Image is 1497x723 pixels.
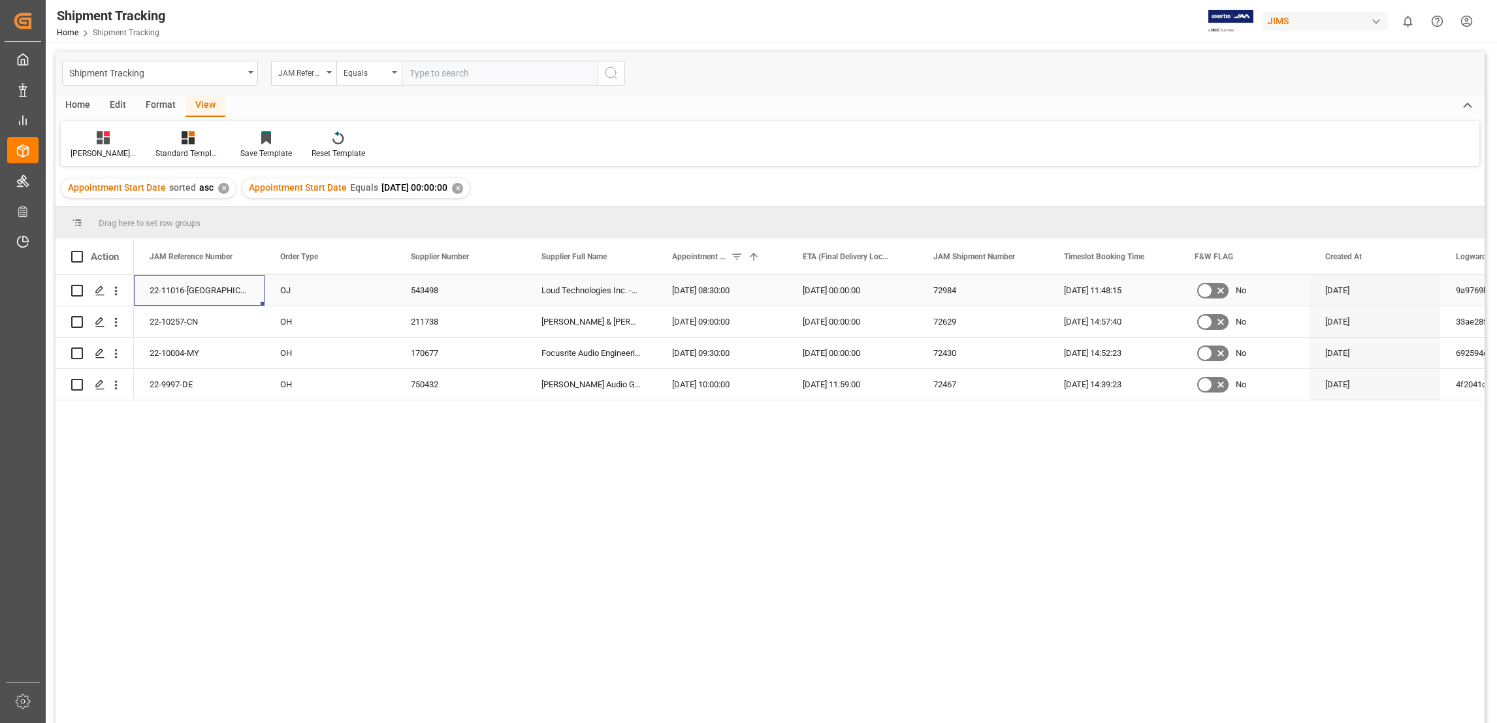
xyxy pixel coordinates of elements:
[68,182,166,193] span: Appointment Start Date
[1048,338,1179,368] div: [DATE] 14:52:23
[56,275,134,306] div: Press SPACE to select this row.
[56,338,134,369] div: Press SPACE to select this row.
[1393,7,1423,36] button: show 0 new notifications
[526,369,656,400] div: [PERSON_NAME] Audio GmbH
[199,182,214,193] span: asc
[278,64,323,79] div: JAM Reference Number
[787,275,918,306] div: [DATE] 00:00:00
[1208,10,1253,33] img: Exertis%20JAM%20-%20Email%20Logo.jpg_1722504956.jpg
[541,252,607,261] span: Supplier Full Name
[169,182,196,193] span: sorted
[1048,306,1179,337] div: [DATE] 14:57:40
[57,28,78,37] a: Home
[656,306,787,337] div: [DATE] 09:00:00
[56,95,100,117] div: Home
[136,95,185,117] div: Format
[656,338,787,368] div: [DATE] 09:30:00
[787,369,918,400] div: [DATE] 11:59:00
[803,252,890,261] span: ETA (Final Delivery Location)
[271,61,336,86] button: open menu
[1064,252,1144,261] span: Timeslot Booking Time
[1423,7,1452,36] button: Help Center
[249,182,347,193] span: Appointment Start Date
[150,252,233,261] span: JAM Reference Number
[672,252,726,261] span: Appointment Start Date
[91,251,119,263] div: Action
[1263,12,1388,31] div: JIMS
[787,338,918,368] div: [DATE] 00:00:00
[155,148,221,159] div: Standard Templates
[395,369,526,400] div: 750432
[1325,252,1362,261] span: Created At
[395,306,526,337] div: 211738
[336,61,402,86] button: open menu
[381,182,447,193] span: [DATE] 00:00:00
[344,64,388,79] div: Equals
[134,338,265,368] div: 22-10004-MY
[1310,338,1440,368] div: [DATE]
[452,183,463,194] div: ✕
[526,275,656,306] div: Loud Technologies Inc. -212
[1236,370,1246,400] span: No
[1310,369,1440,400] div: [DATE]
[265,275,395,306] div: OJ
[134,369,265,400] div: 22-9997-DE
[1236,338,1246,368] span: No
[100,95,136,117] div: Edit
[62,61,258,86] button: open menu
[656,369,787,400] div: [DATE] 10:00:00
[280,252,318,261] span: Order Type
[265,306,395,337] div: OH
[1310,306,1440,337] div: [DATE]
[1236,307,1246,337] span: No
[526,306,656,337] div: [PERSON_NAME] & [PERSON_NAME] (US funds China)(W/T*)-
[598,61,625,86] button: search button
[918,275,1048,306] div: 72984
[265,338,395,368] div: OH
[350,182,378,193] span: Equals
[69,64,244,80] div: Shipment Tracking
[411,252,469,261] span: Supplier Number
[240,148,292,159] div: Save Template
[134,306,265,337] div: 22-10257-CN
[99,218,201,228] span: Drag here to set row groups
[395,338,526,368] div: 170677
[395,275,526,306] div: 543498
[1048,275,1179,306] div: [DATE] 11:48:15
[1048,369,1179,400] div: [DATE] 14:39:23
[218,183,229,194] div: ✕
[656,275,787,306] div: [DATE] 08:30:00
[933,252,1015,261] span: JAM Shipment Number
[918,338,1048,368] div: 72430
[787,306,918,337] div: [DATE] 00:00:00
[1195,252,1233,261] span: F&W FLAG
[134,275,265,306] div: 22-11016-[GEOGRAPHIC_DATA]
[918,306,1048,337] div: 72629
[56,369,134,400] div: Press SPACE to select this row.
[402,61,598,86] input: Type to search
[918,369,1048,400] div: 72467
[1236,276,1246,306] span: No
[1310,275,1440,306] div: [DATE]
[265,369,395,400] div: OH
[526,338,656,368] div: Focusrite Audio Engineering (W/T*)-
[185,95,225,117] div: View
[56,306,134,338] div: Press SPACE to select this row.
[312,148,365,159] div: Reset Template
[57,6,165,25] div: Shipment Tracking
[1263,8,1393,33] button: JIMS
[71,148,136,159] div: [PERSON_NAME] shipment tracking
